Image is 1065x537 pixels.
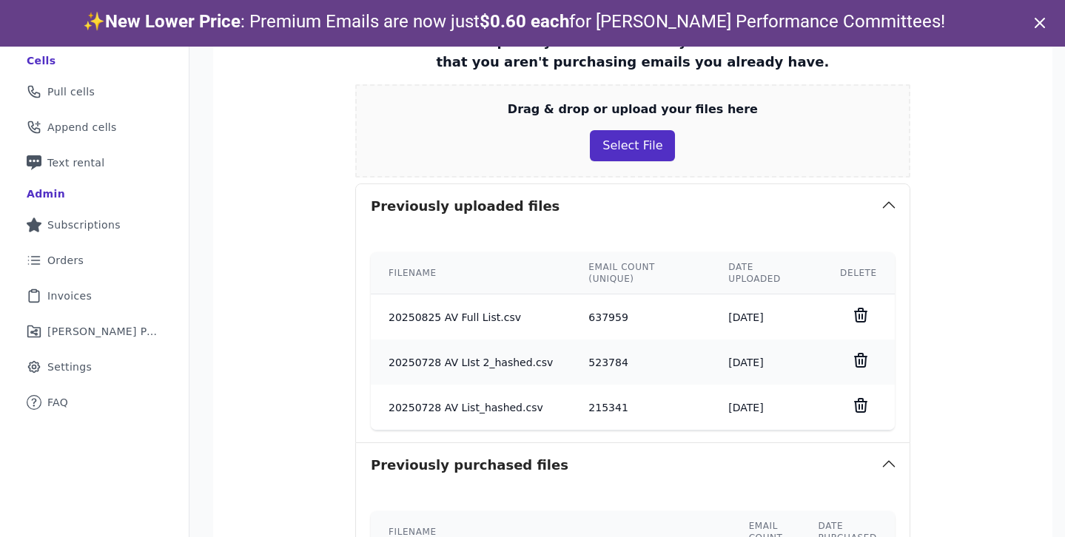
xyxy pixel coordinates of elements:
[47,84,95,99] span: Pull cells
[710,294,822,340] td: [DATE]
[27,53,56,68] div: Cells
[710,385,822,430] td: [DATE]
[12,315,177,348] a: [PERSON_NAME] Performance
[27,186,65,201] div: Admin
[425,31,841,72] p: You can upload your or your raw email list so that you aren't purchasing emails you already have.
[571,385,710,430] td: 215341
[47,253,84,268] span: Orders
[371,196,560,217] h3: Previously uploaded files
[12,209,177,241] a: Subscriptions
[710,252,822,294] th: Date uploaded
[371,252,571,294] th: Filename
[12,244,177,277] a: Orders
[371,294,571,340] td: 20250825 AV Full List.csv
[12,111,177,143] a: Append cells
[571,294,710,340] td: 637959
[710,340,822,385] td: [DATE]
[356,443,910,487] button: Previously purchased files
[12,280,177,312] a: Invoices
[47,288,92,303] span: Invoices
[571,340,710,385] td: 523784
[12,146,177,179] a: Text rental
[47,155,105,170] span: Text rental
[822,252,895,294] th: Delete
[571,252,710,294] th: Email count (unique)
[47,120,117,135] span: Append cells
[12,75,177,108] a: Pull cells
[47,395,68,410] span: FAQ
[47,217,121,232] span: Subscriptions
[12,351,177,383] a: Settings
[47,324,159,339] span: [PERSON_NAME] Performance
[590,130,675,161] button: Select File
[356,184,910,229] button: Previously uploaded files
[12,386,177,419] a: FAQ
[508,101,758,118] p: Drag & drop or upload your files here
[371,455,568,476] h3: Previously purchased files
[371,340,571,385] td: 20250728 AV LIst 2_hashed.csv
[371,385,571,430] td: 20250728 AV List_hashed.csv
[47,359,92,374] span: Settings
